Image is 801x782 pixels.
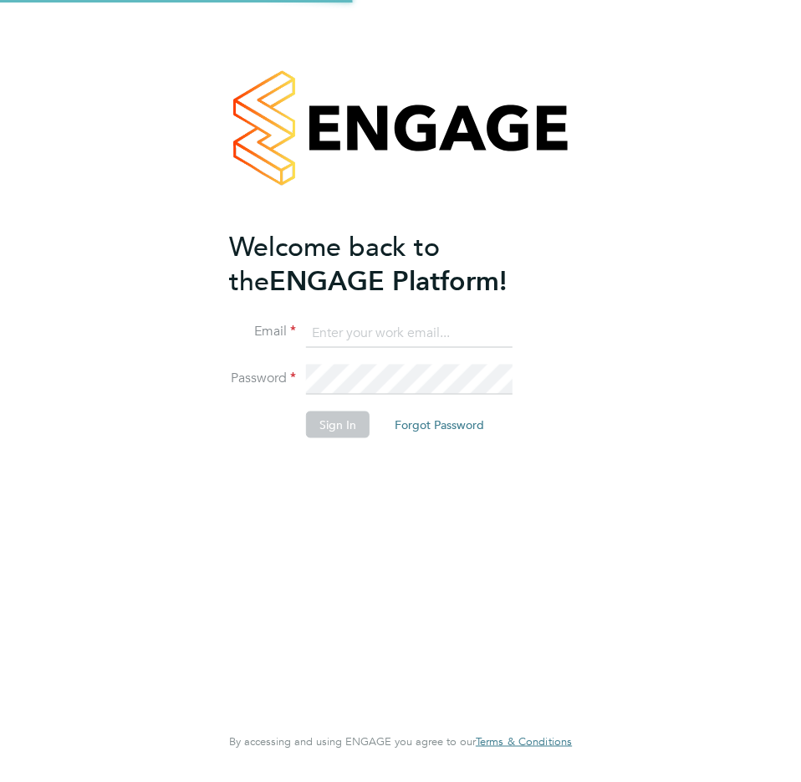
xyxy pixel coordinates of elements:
button: Sign In [306,411,370,438]
h2: ENGAGE Platform! [229,229,555,298]
input: Enter your work email... [306,318,513,348]
span: Welcome back to the [229,230,440,297]
a: Terms & Conditions [476,735,572,749]
label: Password [229,370,296,387]
span: By accessing and using ENGAGE you agree to our [229,734,572,749]
button: Forgot Password [381,411,497,438]
span: Terms & Conditions [476,734,572,749]
label: Email [229,323,296,340]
